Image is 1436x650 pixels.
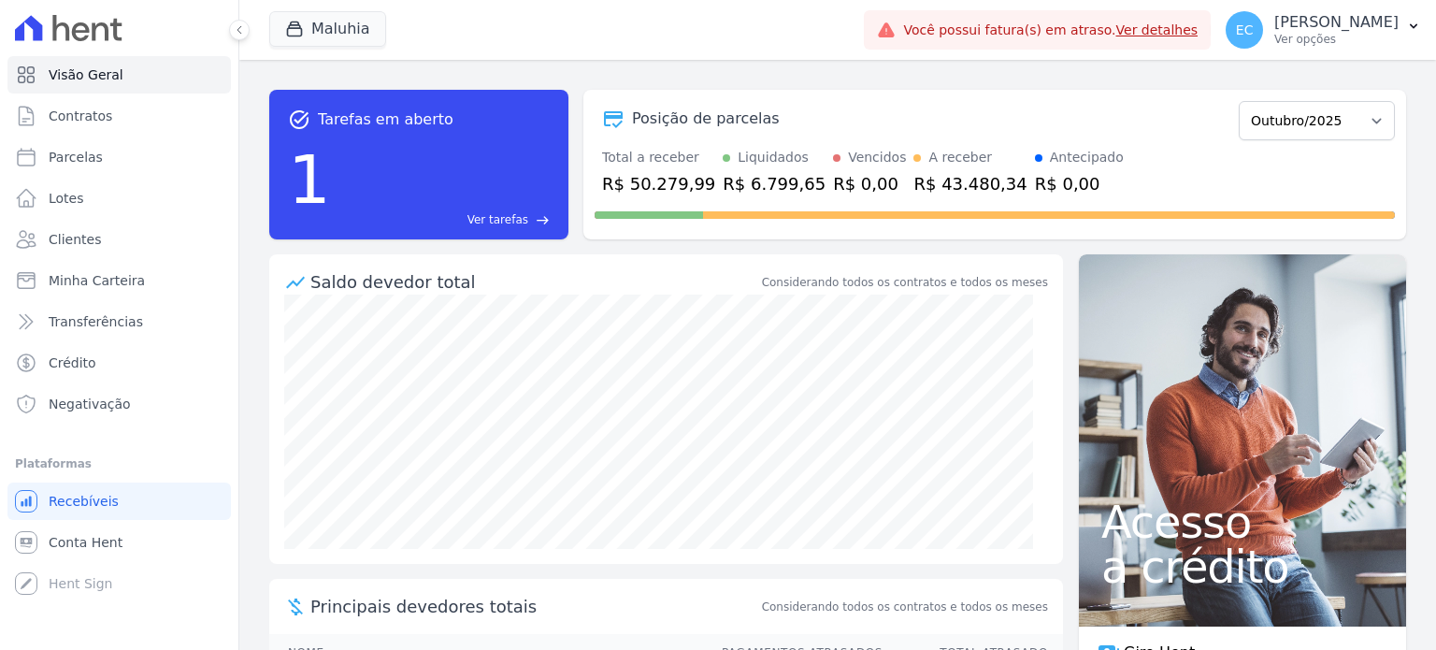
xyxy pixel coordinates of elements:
span: east [536,213,550,227]
span: task_alt [288,108,310,131]
span: Visão Geral [49,65,123,84]
div: A receber [928,148,992,167]
span: Transferências [49,312,143,331]
span: Negativação [49,395,131,413]
div: Antecipado [1050,148,1124,167]
span: Recebíveis [49,492,119,511]
span: Minha Carteira [49,271,145,290]
span: Ver tarefas [467,211,528,228]
div: 1 [288,131,331,228]
a: Transferências [7,303,231,340]
div: Total a receber [602,148,715,167]
span: Parcelas [49,148,103,166]
a: Visão Geral [7,56,231,94]
a: Ver detalhes [1116,22,1199,37]
a: Minha Carteira [7,262,231,299]
span: Clientes [49,230,101,249]
a: Negativação [7,385,231,423]
p: Ver opções [1274,32,1399,47]
a: Contratos [7,97,231,135]
div: Considerando todos os contratos e todos os meses [762,274,1048,291]
a: Parcelas [7,138,231,176]
span: EC [1236,23,1254,36]
span: Principais devedores totais [310,594,758,619]
button: EC [PERSON_NAME] Ver opções [1211,4,1436,56]
div: R$ 6.799,65 [723,171,826,196]
a: Ver tarefas east [338,211,550,228]
span: Crédito [49,354,96,372]
span: a crédito [1101,544,1384,589]
span: Contratos [49,107,112,125]
div: Liquidados [738,148,809,167]
div: R$ 0,00 [1035,171,1124,196]
span: Conta Hent [49,533,122,552]
a: Recebíveis [7,483,231,520]
div: R$ 0,00 [833,171,906,196]
span: Lotes [49,189,84,208]
a: Conta Hent [7,524,231,561]
div: Saldo devedor total [310,269,758,295]
a: Lotes [7,180,231,217]
div: R$ 43.480,34 [913,171,1027,196]
a: Clientes [7,221,231,258]
div: Vencidos [848,148,906,167]
span: Acesso [1101,499,1384,544]
p: [PERSON_NAME] [1274,13,1399,32]
div: Posição de parcelas [632,108,780,130]
a: Crédito [7,344,231,382]
span: Considerando todos os contratos e todos os meses [762,599,1048,615]
span: Você possui fatura(s) em atraso. [903,21,1198,40]
button: Maluhia [269,11,386,47]
span: Tarefas em aberto [318,108,453,131]
div: Plataformas [15,453,223,475]
div: R$ 50.279,99 [602,171,715,196]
